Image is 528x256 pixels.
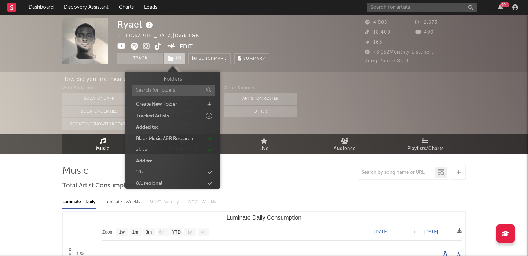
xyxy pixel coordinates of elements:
[224,106,297,117] button: Other
[164,53,185,64] button: (2)
[62,134,143,154] a: Music
[159,230,166,235] text: 6m
[180,43,193,52] button: Edit
[146,230,152,235] text: 3m
[136,146,147,154] div: akiva
[374,229,388,234] text: [DATE]
[136,180,162,187] div: 8/1 regional
[188,53,231,64] a: Benchmark
[304,134,385,154] a: Audience
[164,75,182,84] h3: Folders
[136,101,177,108] div: Create New Folder
[102,230,114,235] text: Zoom
[224,84,297,93] div: Other Sources
[187,230,192,235] text: 1y
[62,106,136,117] button: Sodatone Emails
[365,59,408,63] span: Jump Score: 80.0
[365,50,434,55] span: 78,152 Monthly Listeners
[136,124,158,131] div: Added to:
[243,57,265,61] span: Summary
[117,53,163,64] button: Track
[358,170,435,176] input: Search by song name or URL
[412,229,416,234] text: →
[62,196,96,208] div: Luminate - Daily
[76,252,84,256] text: 7.5k
[367,3,477,12] input: Search for artists
[136,158,153,165] div: Add to:
[224,93,297,105] button: Artist on Roster
[62,75,528,84] div: How did you first hear about Ryael ?
[136,135,193,143] div: Black Music A&R Research
[62,118,136,130] button: Sodatone Snowflake Data
[201,230,205,235] text: All
[500,2,509,7] div: 99 +
[62,93,136,105] button: Sodatone App
[415,30,434,35] span: 499
[62,182,135,190] span: Total Artist Consumption
[424,229,438,234] text: [DATE]
[132,230,139,235] text: 1m
[365,40,382,45] span: 165
[199,55,227,63] span: Benchmark
[365,20,387,25] span: 4,505
[62,84,136,93] div: With Sodatone
[385,134,466,154] a: Playlists/Charts
[96,145,110,153] span: Music
[117,32,208,41] div: [GEOGRAPHIC_DATA] | Dark R&B
[117,18,155,30] div: Ryael
[407,145,444,153] span: Playlists/Charts
[234,53,269,64] button: Summary
[119,230,125,235] text: 1w
[365,30,390,35] span: 18,400
[498,4,503,10] button: 99+
[227,215,302,221] text: Luminate Daily Consumption
[132,85,215,96] input: Search for folders...
[415,20,437,25] span: 2,675
[224,134,304,154] a: Live
[163,53,185,64] span: ( 2 )
[136,169,144,176] div: 10k
[172,230,181,235] text: YTD
[103,196,142,208] div: Luminate - Weekly
[136,113,169,120] div: Tracked Artists
[334,145,356,153] span: Audience
[259,145,269,153] span: Live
